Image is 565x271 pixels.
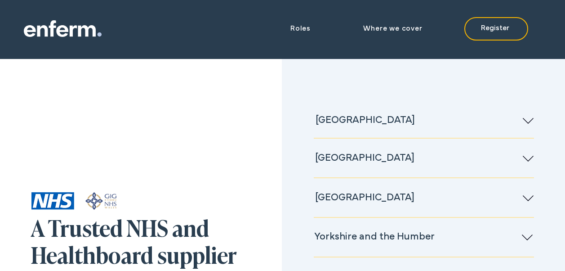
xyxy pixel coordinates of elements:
div: Roles [246,21,315,37]
img: NHS_Wales_logo.svg.png [85,192,116,210]
span: [GEOGRAPHIC_DATA] [315,194,414,202]
span: [GEOGRAPHIC_DATA] [315,154,414,163]
span: Where we cover [363,25,422,32]
div: Slideshow [314,181,534,217]
div: Slideshow [314,141,534,177]
a: Register [464,17,528,41]
div: Slideshow [314,103,534,137]
nav: Site [246,21,427,37]
div: Slideshow [313,220,533,256]
span: [GEOGRAPHIC_DATA] [316,116,415,125]
a: Where we cover [319,21,427,37]
span: Register [481,24,509,33]
span: Yorkshire and the Humber [314,233,435,241]
span: Roles [290,25,311,32]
